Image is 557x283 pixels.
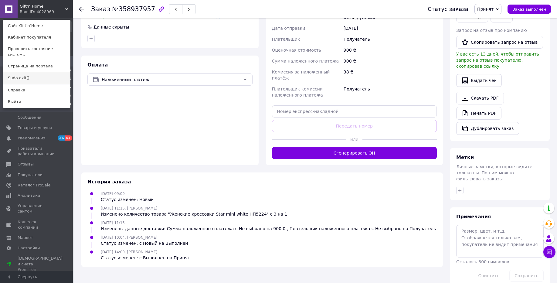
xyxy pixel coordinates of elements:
a: Выйти [3,96,70,107]
button: Дублировать заказ [456,122,519,135]
span: Сообщения [18,115,41,120]
span: Личные заметки, которые видите только вы. По ним можно фильтровать заказы [456,164,532,181]
span: Метки [456,155,474,160]
span: Заказ [91,5,110,13]
span: Плательщик [272,37,300,42]
span: Заказ выполнен [512,7,546,12]
div: Статус изменен: с Выполнен на Принят [101,255,190,261]
span: У вас есть 13 дней, чтобы отправить запрос на отзыв покупателю, скопировав ссылку. [456,52,539,69]
div: Данные скрыты [93,24,130,30]
span: Gift’n’Home [20,4,65,9]
span: История заказа [87,179,131,185]
span: Запрос на отзыв про компанию [456,28,527,33]
button: Выдать чек [456,74,502,87]
span: Принят [477,7,494,12]
div: 38 ₴ [342,66,438,84]
span: Оценочная стоимость [272,48,321,53]
div: Изменены данные доставки: Сумма наложенного платежа с Не выбрано на 900.0 , Плательщик наложенног... [101,226,436,232]
div: 900 ₴ [342,56,438,66]
span: [DATE] 14:09, [PERSON_NAME] [101,250,157,254]
div: Prom топ [18,267,63,272]
button: Заказ выполнен [508,5,551,14]
div: Изменено количество товара "Женские кроссовки Star mini white НП5224" c 3 на 1 [101,211,287,217]
span: Аналитика [18,193,40,198]
span: 41 [65,135,72,141]
span: 26 [58,135,65,141]
div: Вернуться назад [79,6,84,12]
span: [DATE] 10:04, [PERSON_NAME] [101,235,157,240]
a: Скачать PDF [456,92,504,104]
a: Печать PDF [456,107,501,120]
span: Примечания [456,214,491,220]
span: Без рейтинга [93,14,124,19]
span: или [346,136,362,142]
span: Наложенный платеж [102,76,240,83]
span: №358937957 [112,5,155,13]
span: Показатели работы компании [18,146,56,157]
span: Сумма наложенного платежа [272,59,339,63]
div: Статус заказа [428,6,468,12]
span: Осталось 300 символов [456,259,509,264]
span: Комиссия за наложенный платёж [272,70,330,80]
div: [DATE] [342,23,438,34]
span: [DATE] 11:15 [101,221,125,225]
button: Скопировать запрос на отзыв [456,36,543,49]
div: Статус изменен: Новый [101,196,154,203]
button: Сгенерировать ЭН [272,147,437,159]
span: Отзывы [18,162,34,167]
span: Кошелек компании [18,219,56,230]
span: Добавить отзыв [216,14,252,19]
a: Страница на портале [3,60,70,72]
div: Получатель [342,34,438,45]
span: Управление сайтом [18,203,56,214]
span: Плательщик комиссии наложенного платежа [272,87,323,97]
div: Статус изменен: с Новый на Выполнен [101,240,188,246]
span: Настройки [18,245,40,251]
span: Дата отправки [272,26,305,31]
a: Sudo exit() [3,72,70,84]
div: Получатель [342,84,438,101]
span: Оплата [87,62,108,68]
button: Чат с покупателем [543,246,555,258]
input: Номер экспресс-накладной [272,105,437,118]
span: [DATE] 11:15, [PERSON_NAME] [101,206,157,210]
span: Каталог ProSale [18,182,50,188]
span: Маркет [18,235,33,240]
span: Покупатели [18,172,42,178]
a: Справка [3,84,70,96]
a: Кабинет покупателя [3,32,70,43]
div: 900 ₴ [342,45,438,56]
span: [DATE] 09:09 [101,192,125,196]
span: [DEMOGRAPHIC_DATA] и счета [18,256,63,272]
a: Проверить состояние системы [3,43,70,60]
span: Товары и услуги [18,125,52,131]
span: Уведомления [18,135,45,141]
div: Ваш ID: 4028969 [20,9,45,15]
a: Сайт Gift’n’Home [3,20,70,32]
